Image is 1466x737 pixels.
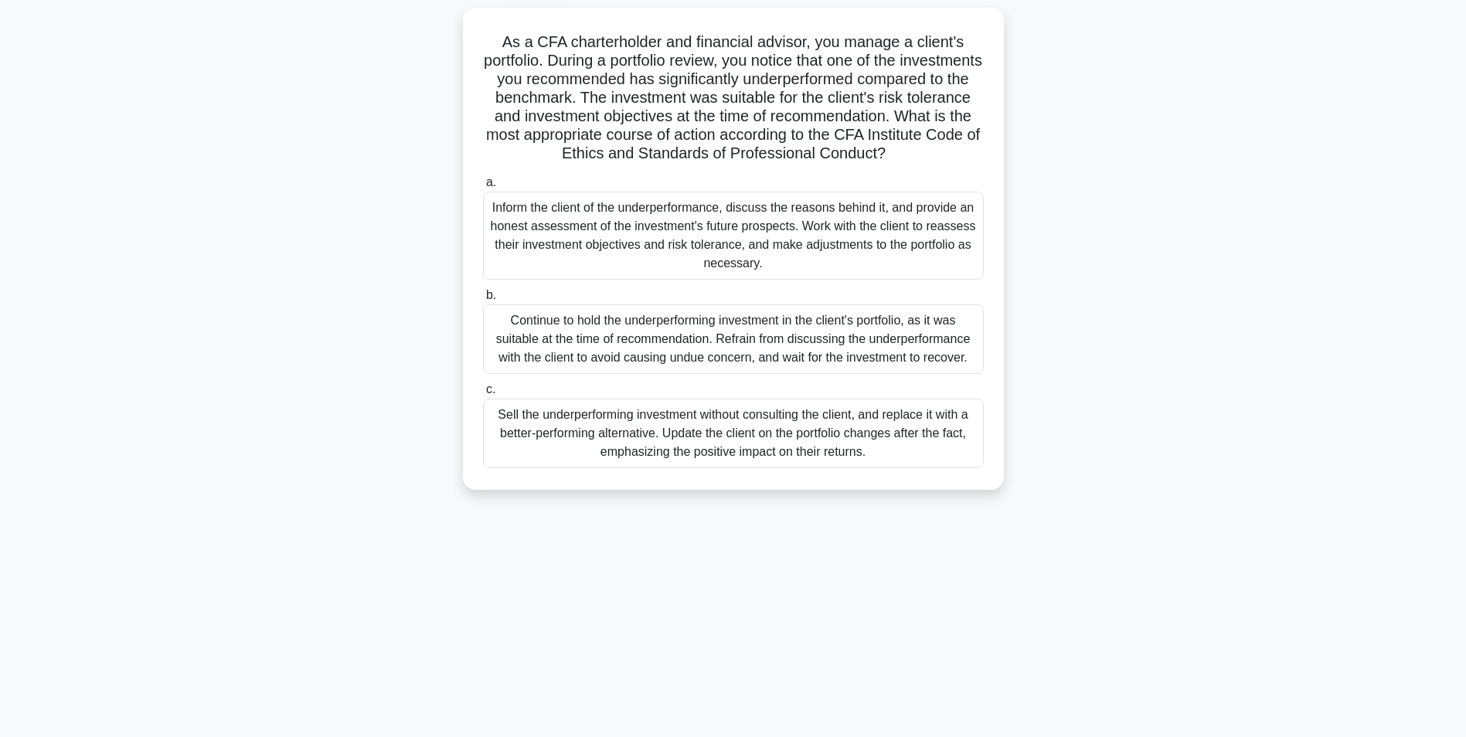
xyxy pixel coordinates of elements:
span: b. [486,288,496,301]
span: a. [486,175,496,188]
div: Continue to hold the underperforming investment in the client's portfolio, as it was suitable at ... [483,304,984,374]
div: Inform the client of the underperformance, discuss the reasons behind it, and provide an honest a... [483,192,984,280]
span: c. [486,382,495,396]
div: Sell the underperforming investment without consulting the client, and replace it with a better-p... [483,399,984,468]
h5: As a CFA charterholder and financial advisor, you manage a client's portfolio. During a portfolio... [481,32,985,164]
